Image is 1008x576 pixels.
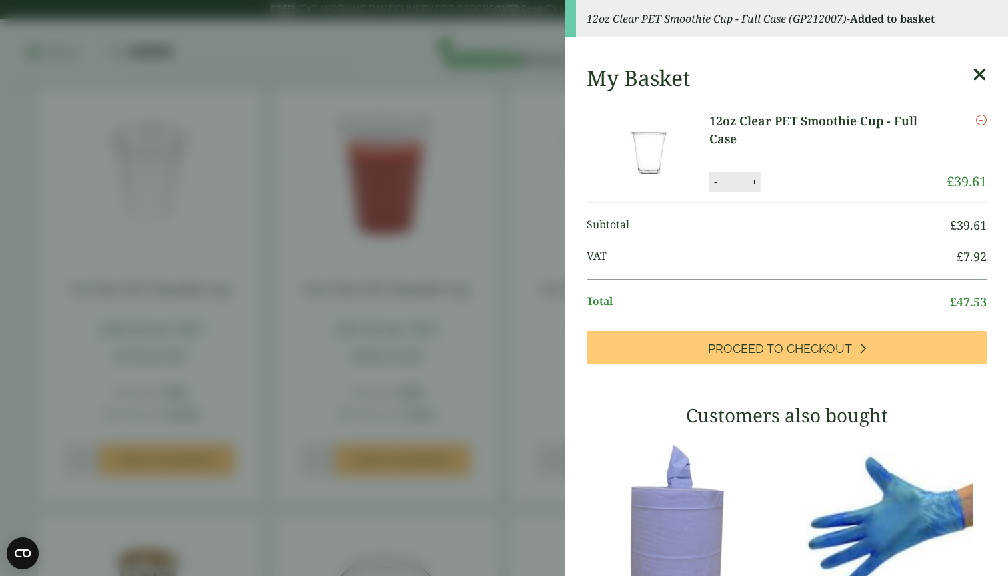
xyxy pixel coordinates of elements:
[587,248,957,266] span: VAT
[850,11,935,26] strong: Added to basket
[950,217,957,233] span: £
[587,293,950,311] span: Total
[587,216,950,234] span: Subtotal
[950,294,987,310] bdi: 47.53
[950,294,957,310] span: £
[7,537,39,569] button: Open CMP widget
[709,112,947,148] a: 12oz Clear PET Smoothie Cup - Full Case
[587,11,847,26] em: 12oz Clear PET Smoothie Cup - Full Case (GP212007)
[976,112,987,128] a: Remove this item
[947,172,954,190] span: £
[957,248,987,264] bdi: 7.92
[957,248,963,264] span: £
[947,172,987,190] bdi: 39.61
[587,331,987,364] a: Proceed to Checkout
[710,176,721,188] button: -
[587,65,690,91] h2: My Basket
[708,342,852,356] span: Proceed to Checkout
[587,404,987,427] h3: Customers also bought
[950,217,987,233] bdi: 39.61
[747,176,761,188] button: +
